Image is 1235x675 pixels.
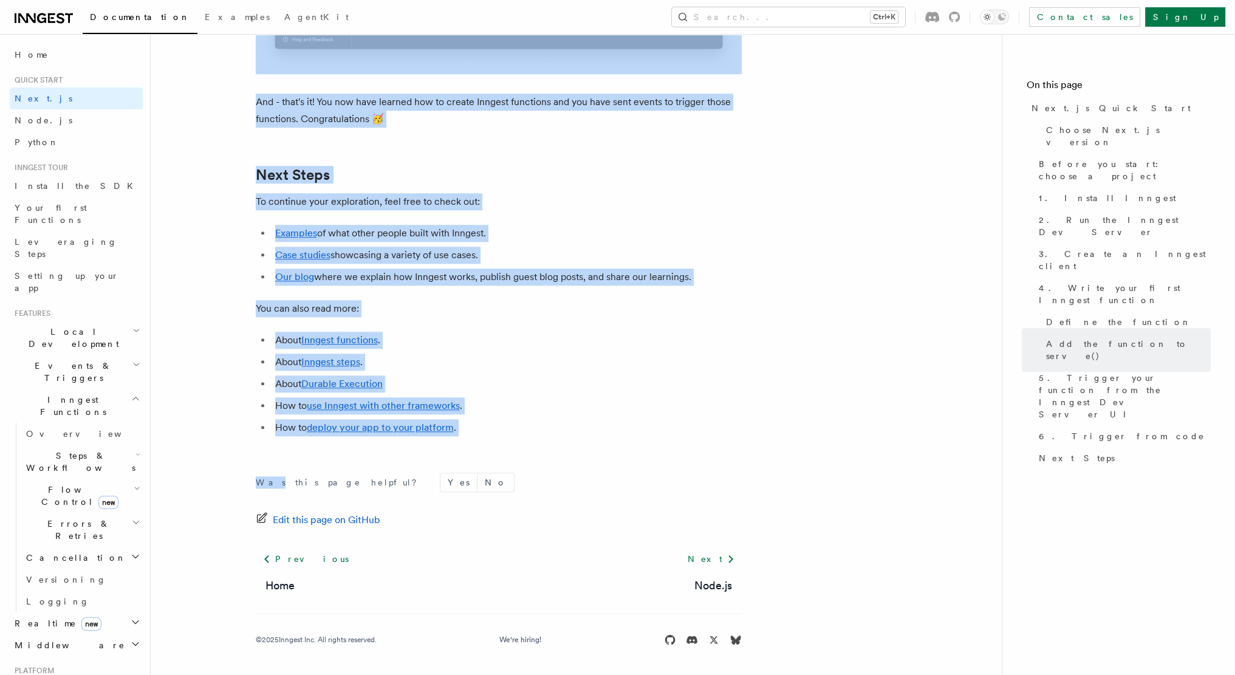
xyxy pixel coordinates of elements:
[256,512,380,529] a: Edit this page on GitHub
[680,548,742,570] a: Next
[273,512,380,529] span: Edit this page on GitHub
[26,575,106,584] span: Versioning
[272,269,742,286] li: where we explain how Inngest works, publish guest blog posts, and share our learnings.
[1034,187,1211,209] a: 1. Install Inngest
[256,635,377,645] div: © 2025 Inngest Inc. All rights reserved.
[21,423,143,445] a: Overview
[83,4,197,34] a: Documentation
[10,612,143,634] button: Realtimenew
[265,577,295,594] a: Home
[1041,119,1211,153] a: Choose Next.js version
[10,75,63,85] span: Quick start
[1034,153,1211,187] a: Before you start: choose a project
[1145,7,1225,27] a: Sign Up
[1046,338,1211,362] span: Add the function to serve()
[21,450,135,474] span: Steps & Workflows
[10,321,143,355] button: Local Development
[272,397,742,414] li: How to .
[10,175,143,197] a: Install the SDK
[256,94,742,128] p: And - that's it! You now have learned how to create Inngest functions and you have sent events to...
[980,10,1009,24] button: Toggle dark mode
[284,12,349,22] span: AgentKit
[301,356,360,368] a: Inngest steps
[1027,97,1211,119] a: Next.js Quick Start
[26,597,89,606] span: Logging
[21,479,143,513] button: Flow Controlnew
[15,94,72,103] span: Next.js
[1031,102,1191,114] span: Next.js Quick Start
[10,639,125,651] span: Middleware
[275,271,314,283] a: Our blog
[1027,78,1211,97] h4: On this page
[1034,425,1211,447] a: 6. Trigger from code
[10,109,143,131] a: Node.js
[10,231,143,265] a: Leveraging Steps
[1041,333,1211,367] a: Add the function to serve()
[275,227,317,239] a: Examples
[256,300,742,317] p: You can also read more:
[205,12,270,22] span: Examples
[1034,243,1211,277] a: 3. Create an Inngest client
[256,166,330,183] a: Next Steps
[10,634,143,656] button: Middleware
[15,203,87,225] span: Your first Functions
[1046,124,1211,148] span: Choose Next.js version
[1039,214,1211,238] span: 2. Run the Inngest Dev Server
[272,225,742,242] li: of what other people built with Inngest.
[1034,209,1211,243] a: 2. Run the Inngest Dev Server
[440,473,477,492] button: Yes
[1039,372,1211,420] span: 5. Trigger your function from the Inngest Dev Server UI
[21,518,132,542] span: Errors & Retries
[21,591,143,612] a: Logging
[10,394,131,418] span: Inngest Functions
[301,334,378,346] a: Inngest functions
[21,569,143,591] a: Versioning
[272,354,742,371] li: About .
[256,193,742,210] p: To continue your exploration, feel free to check out:
[10,326,132,350] span: Local Development
[10,44,143,66] a: Home
[1029,7,1140,27] a: Contact sales
[1039,248,1211,272] span: 3. Create an Inngest client
[1039,282,1211,306] span: 4. Write your first Inngest function
[10,389,143,423] button: Inngest Functions
[81,617,101,631] span: new
[694,577,732,594] a: Node.js
[1039,192,1176,204] span: 1. Install Inngest
[272,419,742,436] li: How to .
[1046,316,1191,328] span: Define the function
[256,548,356,570] a: Previous
[1039,158,1211,182] span: Before you start: choose a project
[307,422,454,433] a: deploy your app to your platform
[10,87,143,109] a: Next.js
[10,309,50,318] span: Features
[272,332,742,349] li: About .
[1034,277,1211,311] a: 4. Write your first Inngest function
[10,131,143,153] a: Python
[307,400,460,411] a: use Inngest with other frameworks
[499,635,541,645] a: We're hiring!
[90,12,190,22] span: Documentation
[21,445,143,479] button: Steps & Workflows
[277,4,356,33] a: AgentKit
[10,617,101,629] span: Realtime
[256,476,425,488] p: Was this page helpful?
[21,552,126,564] span: Cancellation
[15,49,49,61] span: Home
[15,237,117,259] span: Leveraging Steps
[301,378,383,389] a: Durable Execution
[21,547,143,569] button: Cancellation
[10,197,143,231] a: Your first Functions
[10,355,143,389] button: Events & Triggers
[15,137,59,147] span: Python
[10,163,68,173] span: Inngest tour
[272,375,742,392] li: About
[275,249,330,261] a: Case studies
[1034,367,1211,425] a: 5. Trigger your function from the Inngest Dev Server UI
[1039,430,1205,442] span: 6. Trigger from code
[10,423,143,612] div: Inngest Functions
[15,181,140,191] span: Install the SDK
[1034,447,1211,469] a: Next Steps
[197,4,277,33] a: Examples
[26,429,151,439] span: Overview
